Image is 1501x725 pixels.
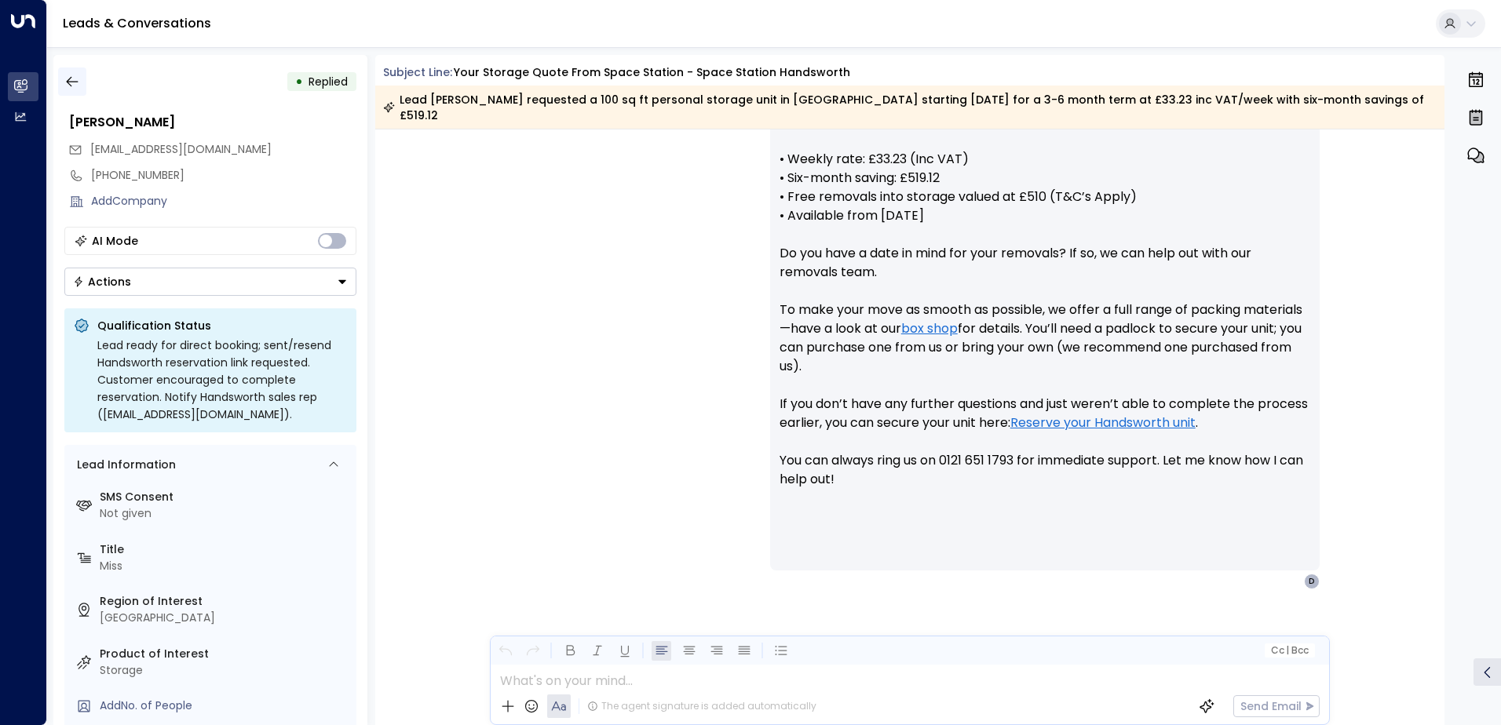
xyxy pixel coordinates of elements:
[523,641,542,661] button: Redo
[97,337,347,423] div: Lead ready for direct booking; sent/resend Handsworth reservation link requested. Customer encour...
[295,67,303,96] div: •
[383,64,452,80] span: Subject Line:
[73,275,131,289] div: Actions
[1286,645,1289,656] span: |
[495,641,515,661] button: Undo
[90,141,272,157] span: [EMAIL_ADDRESS][DOMAIN_NAME]
[90,141,272,158] span: deeminshull@hotmail.co.uk
[100,646,350,662] label: Product of Interest
[64,268,356,296] div: Button group with a nested menu
[100,541,350,558] label: Title
[100,558,350,574] div: Miss
[100,593,350,610] label: Region of Interest
[97,318,347,333] p: Qualification Status
[100,489,350,505] label: SMS Consent
[901,319,958,338] a: box shop
[100,505,350,522] div: Not given
[91,193,356,209] div: AddCompany
[1010,414,1196,432] a: Reserve your Handsworth unit
[383,92,1436,123] div: Lead [PERSON_NAME] requested a 100 sq ft personal storage unit in [GEOGRAPHIC_DATA] starting [DAT...
[100,662,350,679] div: Storage
[71,457,176,473] div: Lead Information
[780,75,1310,508] p: Hi [PERSON_NAME], Here’s your updated quote for a 100 sq ft storage unit at our Handsworth locati...
[91,167,356,184] div: [PHONE_NUMBER]
[63,14,211,32] a: Leads & Conversations
[309,74,348,89] span: Replied
[1264,643,1314,658] button: Cc|Bcc
[64,268,356,296] button: Actions
[1270,645,1308,656] span: Cc Bcc
[454,64,850,81] div: Your storage quote from Space Station - Space Station Handsworth
[69,113,356,132] div: [PERSON_NAME]
[1304,574,1320,589] div: D
[92,233,138,249] div: AI Mode
[587,699,816,713] div: The agent signature is added automatically
[100,610,350,626] div: [GEOGRAPHIC_DATA]
[100,698,350,714] div: AddNo. of People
